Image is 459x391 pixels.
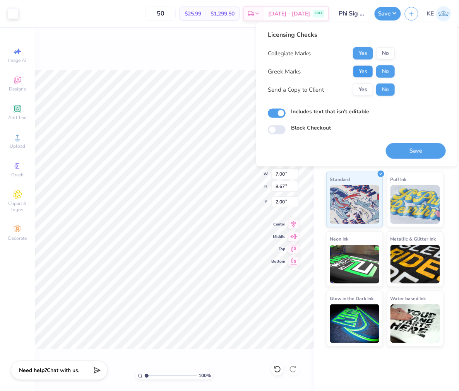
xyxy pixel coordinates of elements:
[19,367,47,374] strong: Need help?
[333,6,371,21] input: Untitled Design
[271,234,285,239] span: Middle
[315,11,323,16] span: FREE
[185,10,201,18] span: $25.99
[8,235,27,241] span: Decorate
[47,367,79,374] span: Chat with us.
[330,235,349,243] span: Neon Ink
[4,200,31,213] span: Clipart & logos
[390,235,436,243] span: Metallic & Glitter Ink
[390,245,440,283] img: Metallic & Glitter Ink
[390,304,440,343] img: Water based Ink
[330,294,374,302] span: Glow in the Dark Ink
[330,245,380,283] img: Neon Ink
[353,84,373,96] button: Yes
[330,304,380,343] img: Glow in the Dark Ink
[390,185,440,224] img: Puff Ink
[330,185,380,224] img: Standard
[271,222,285,227] span: Center
[10,143,25,149] span: Upload
[271,246,285,252] span: Top
[353,65,373,78] button: Yes
[427,6,451,21] a: KE
[271,259,285,264] span: Bottom
[291,124,331,132] label: Block Checkout
[268,10,310,18] span: [DATE] - [DATE]
[146,7,176,20] input: – –
[353,47,373,60] button: Yes
[376,84,395,96] button: No
[436,6,451,21] img: Kent Everic Delos Santos
[268,85,324,94] div: Send a Copy to Client
[375,7,401,20] button: Save
[390,175,407,183] span: Puff Ink
[330,175,350,183] span: Standard
[12,172,24,178] span: Greek
[376,47,395,60] button: No
[268,67,301,76] div: Greek Marks
[427,9,434,18] span: KE
[9,57,27,63] span: Image AI
[9,86,26,92] span: Designs
[8,114,27,121] span: Add Text
[199,372,211,379] span: 100 %
[268,30,395,39] div: Licensing Checks
[268,49,311,58] div: Collegiate Marks
[376,65,395,78] button: No
[390,294,426,302] span: Water based Ink
[291,108,369,116] label: Includes text that isn't editable
[386,143,446,159] button: Save
[211,10,235,18] span: $1,299.50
